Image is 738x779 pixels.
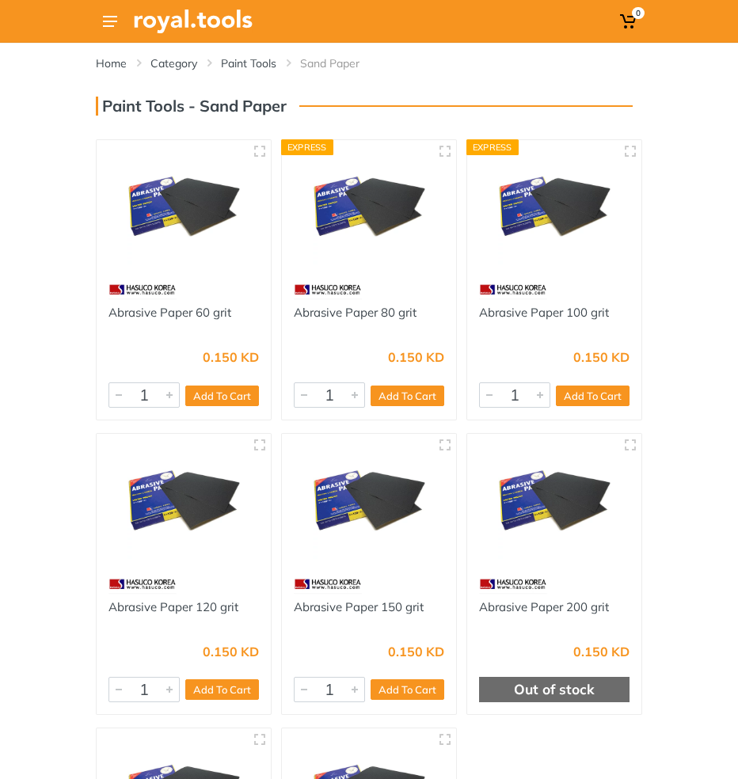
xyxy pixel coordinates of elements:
div: 0.150 KD [203,645,259,658]
a: Home [96,55,127,71]
div: 0.150 KD [203,351,259,363]
div: 0.150 KD [388,351,444,363]
img: 88.webp [108,276,177,304]
img: Royal Tools - Abrasive Paper 200 grit [479,446,630,558]
button: Add To Cart [556,386,630,406]
img: 88.webp [479,276,547,304]
li: Sand Paper [300,55,383,71]
div: Out of stock [479,677,630,702]
img: Royal Tools - Abrasive Paper 120 grit [108,446,259,558]
img: Royal Tools Logo [134,9,253,33]
button: Add To Cart [185,679,259,700]
button: Add To Cart [185,386,259,406]
div: Express [281,139,333,155]
a: 0 [616,7,642,36]
a: Paint Tools [221,55,276,71]
button: Add To Cart [371,386,444,406]
button: Add To Cart [371,679,444,700]
a: Abrasive Paper 100 grit [479,305,609,320]
span: 0 [632,7,645,19]
a: Abrasive Paper 200 grit [479,599,609,614]
div: 0.150 KD [573,351,630,363]
a: Abrasive Paper 120 grit [108,599,238,614]
h3: Paint Tools - Sand Paper [96,97,287,116]
div: Express [466,139,519,155]
img: Royal Tools - Abrasive Paper 100 grit [479,152,630,264]
nav: breadcrumb [96,55,642,71]
a: Abrasive Paper 150 grit [294,599,424,614]
a: Abrasive Paper 60 grit [108,305,231,320]
img: Royal Tools - Abrasive Paper 80 grit [294,152,444,264]
img: 88.webp [294,276,362,304]
img: 88.webp [479,571,547,598]
img: 88.webp [108,571,177,598]
a: Category [150,55,197,71]
div: 0.150 KD [573,645,630,658]
img: 88.webp [294,571,362,598]
img: Royal Tools - Abrasive Paper 150 grit [294,446,444,558]
img: Royal Tools - Abrasive Paper 60 grit [108,152,259,264]
a: Abrasive Paper 80 grit [294,305,417,320]
div: 0.150 KD [388,645,444,658]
